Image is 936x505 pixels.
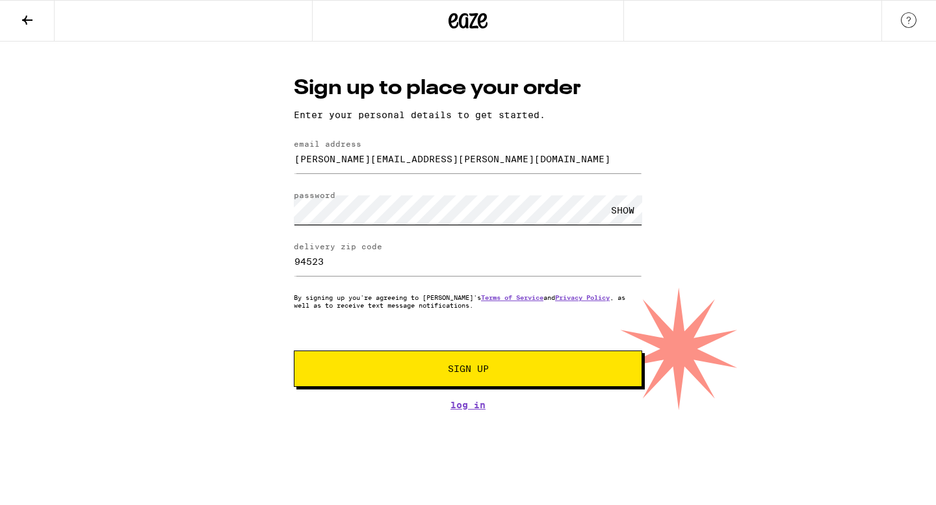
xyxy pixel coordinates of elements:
[603,195,642,225] div: SHOW
[294,293,642,309] p: By signing up you're agreeing to [PERSON_NAME]'s and , as well as to receive text message notific...
[294,351,642,387] button: Sign Up
[294,74,642,103] h1: Sign up to place your order
[294,140,361,148] label: email address
[294,242,382,251] label: delivery zip code
[555,293,610,301] a: Privacy Policy
[294,400,642,410] a: Log In
[448,364,489,373] span: Sign Up
[294,191,335,199] label: password
[294,110,642,120] p: Enter your personal details to get started.
[294,144,642,173] input: email address
[481,293,543,301] a: Terms of Service
[8,9,94,19] span: Hi. Need any help?
[294,247,642,276] input: delivery zip code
